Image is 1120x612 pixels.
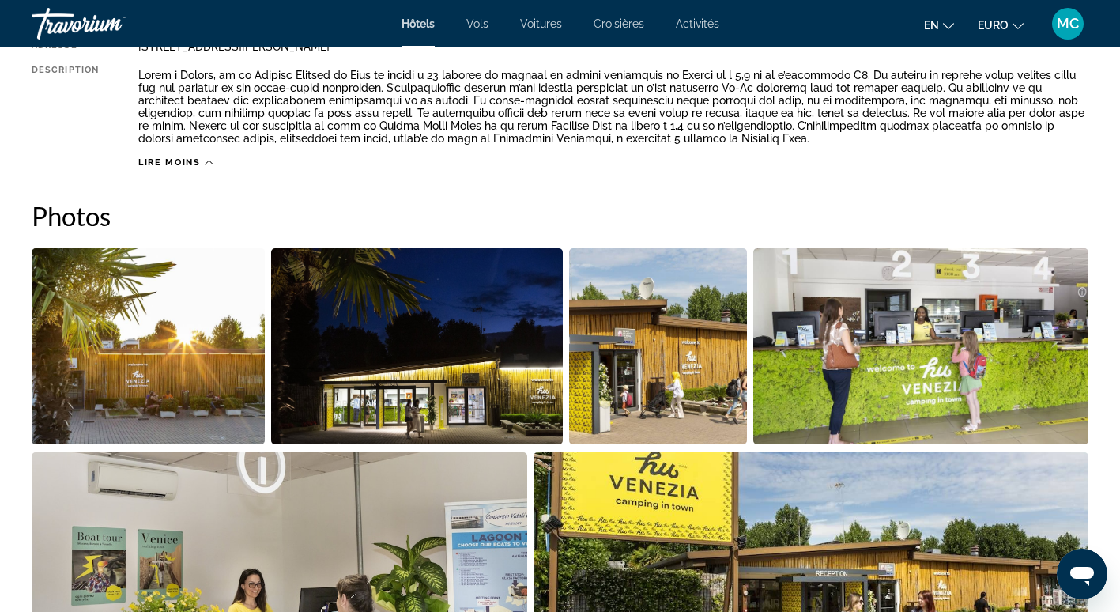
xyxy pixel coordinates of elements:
button: Changer la langue [924,13,954,36]
a: Croisières [594,17,644,30]
button: Changer de devise [978,13,1024,36]
div: Description [32,65,99,149]
h2: Photos [32,200,1088,232]
button: Menu utilisateur [1047,7,1088,40]
a: Hôtels [402,17,435,30]
button: Lire moins [138,157,213,168]
button: Ouvrir le curseur d’image en plein écran [569,247,747,445]
iframe: Bouton de lancement de la fenêtre de messagerie [1057,549,1107,599]
span: en [924,19,939,32]
span: MC [1057,16,1079,32]
a: Activités [676,17,719,30]
button: Ouvrir le curseur d’image en plein écran [271,247,564,445]
a: Voitures [520,17,562,30]
span: EURO [978,19,1009,32]
span: Lire moins [138,157,201,168]
a: Travorium [32,3,190,44]
button: Ouvrir le curseur d’image en plein écran [753,247,1089,445]
button: Ouvrir le curseur d’image en plein écran [32,247,265,445]
p: Lorem i Dolors, am co Adipisc Elitsed do Eius te incidi u 23 laboree do magnaal en admini veniamq... [138,69,1088,145]
a: Vols [466,17,488,30]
